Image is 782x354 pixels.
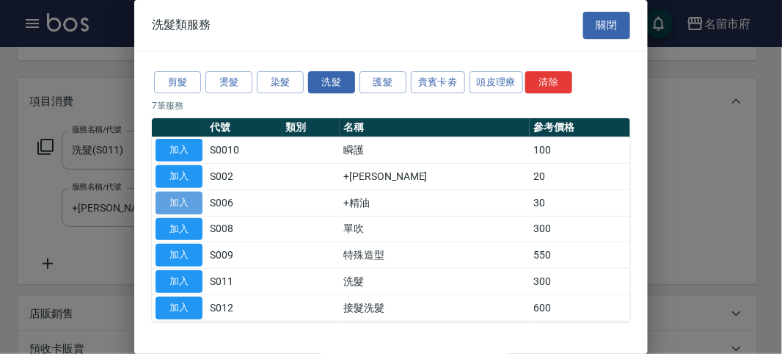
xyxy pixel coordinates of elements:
td: 300 [530,216,630,242]
td: 洗髮 [340,269,530,295]
button: 加入 [156,218,202,241]
td: S012 [206,295,282,321]
th: 代號 [206,118,282,137]
td: +[PERSON_NAME] [340,164,530,190]
td: S0010 [206,137,282,164]
td: S009 [206,242,282,269]
button: 清除 [525,71,572,94]
th: 類別 [282,118,340,137]
button: 加入 [156,139,202,162]
th: 參考價格 [530,118,630,137]
td: 300 [530,269,630,295]
button: 加入 [156,165,202,188]
button: 頭皮理療 [469,71,524,94]
td: S011 [206,269,282,295]
td: S006 [206,189,282,216]
button: 加入 [156,244,202,267]
td: 特殊造型 [340,242,530,269]
th: 名稱 [340,118,530,137]
button: 護髮 [359,71,406,94]
button: 加入 [156,270,202,293]
button: 染髮 [257,71,304,94]
button: 加入 [156,297,202,319]
button: 洗髮 [308,71,355,94]
td: 600 [530,295,630,321]
td: 單吹 [340,216,530,242]
td: 接髮洗髮 [340,295,530,321]
button: 加入 [156,192,202,214]
span: 洗髮類服務 [152,18,211,32]
button: 剪髮 [154,71,201,94]
td: 550 [530,242,630,269]
td: 20 [530,164,630,190]
td: 瞬護 [340,137,530,164]
button: 貴賓卡劵 [411,71,465,94]
button: 燙髮 [205,71,252,94]
td: S002 [206,164,282,190]
td: 30 [530,189,630,216]
td: S008 [206,216,282,242]
td: 100 [530,137,630,164]
button: 關閉 [583,12,630,39]
td: +精油 [340,189,530,216]
p: 7 筆服務 [152,99,630,112]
